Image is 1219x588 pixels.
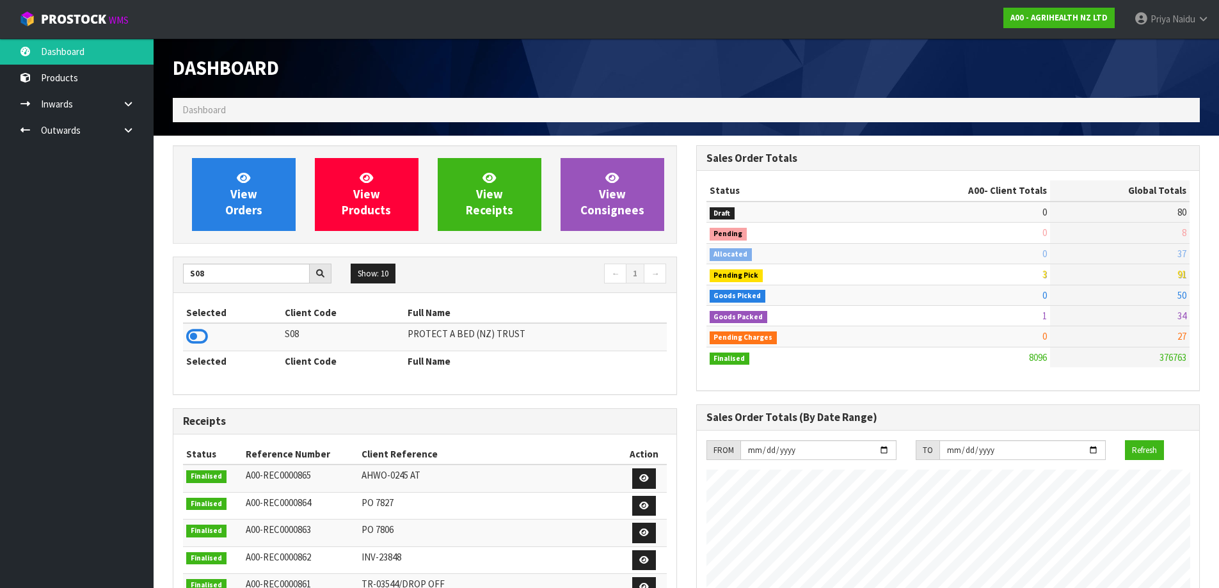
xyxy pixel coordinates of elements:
[186,552,227,565] span: Finalised
[1177,248,1186,260] span: 37
[282,323,404,351] td: S08
[706,411,1190,424] h3: Sales Order Totals (By Date Range)
[710,353,750,365] span: Finalised
[438,158,541,231] a: ViewReceipts
[1042,226,1047,239] span: 0
[706,152,1190,164] h3: Sales Order Totals
[1177,310,1186,322] span: 34
[362,551,401,563] span: INV-23848
[358,444,621,465] th: Client Reference
[466,170,513,218] span: View Receipts
[1182,226,1186,239] span: 8
[1042,289,1047,301] span: 0
[183,351,282,371] th: Selected
[182,104,226,116] span: Dashboard
[710,207,735,220] span: Draft
[246,551,311,563] span: A00-REC0000862
[19,11,35,27] img: cube-alt.png
[1125,440,1164,461] button: Refresh
[644,264,666,284] a: →
[362,523,394,536] span: PO 7806
[404,303,666,323] th: Full Name
[351,264,395,284] button: Show: 10
[561,158,664,231] a: ViewConsignees
[315,158,418,231] a: ViewProducts
[109,14,129,26] small: WMS
[916,440,939,461] div: TO
[1042,268,1047,280] span: 3
[1177,289,1186,301] span: 50
[183,415,667,427] h3: Receipts
[173,56,279,80] span: Dashboard
[186,525,227,537] span: Finalised
[1029,351,1047,363] span: 8096
[404,323,666,351] td: PROTECT A BED (NZ) TRUST
[1042,248,1047,260] span: 0
[710,331,777,344] span: Pending Charges
[362,469,420,481] span: AHWO-0245 AT
[710,311,768,324] span: Goods Packed
[246,497,311,509] span: A00-REC0000864
[1177,330,1186,342] span: 27
[604,264,626,284] a: ←
[621,444,666,465] th: Action
[710,269,763,282] span: Pending Pick
[1042,206,1047,218] span: 0
[183,444,243,465] th: Status
[1159,351,1186,363] span: 376763
[225,170,262,218] span: View Orders
[362,497,394,509] span: PO 7827
[192,158,296,231] a: ViewOrders
[580,170,644,218] span: View Consignees
[1042,330,1047,342] span: 0
[706,180,866,201] th: Status
[1003,8,1115,28] a: A00 - AGRIHEALTH NZ LTD
[342,170,391,218] span: View Products
[968,184,984,196] span: A00
[710,228,747,241] span: Pending
[1177,268,1186,280] span: 91
[186,498,227,511] span: Finalised
[706,440,740,461] div: FROM
[404,351,666,371] th: Full Name
[246,469,311,481] span: A00-REC0000865
[183,264,310,283] input: Search clients
[282,303,404,323] th: Client Code
[183,303,282,323] th: Selected
[710,290,766,303] span: Goods Picked
[1177,206,1186,218] span: 80
[626,264,644,284] a: 1
[1151,13,1170,25] span: Priya
[243,444,358,465] th: Reference Number
[1050,180,1190,201] th: Global Totals
[246,523,311,536] span: A00-REC0000863
[1172,13,1195,25] span: Naidu
[434,264,667,286] nav: Page navigation
[282,351,404,371] th: Client Code
[710,248,753,261] span: Allocated
[866,180,1050,201] th: - Client Totals
[1042,310,1047,322] span: 1
[41,11,106,28] span: ProStock
[1010,12,1108,23] strong: A00 - AGRIHEALTH NZ LTD
[186,470,227,483] span: Finalised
